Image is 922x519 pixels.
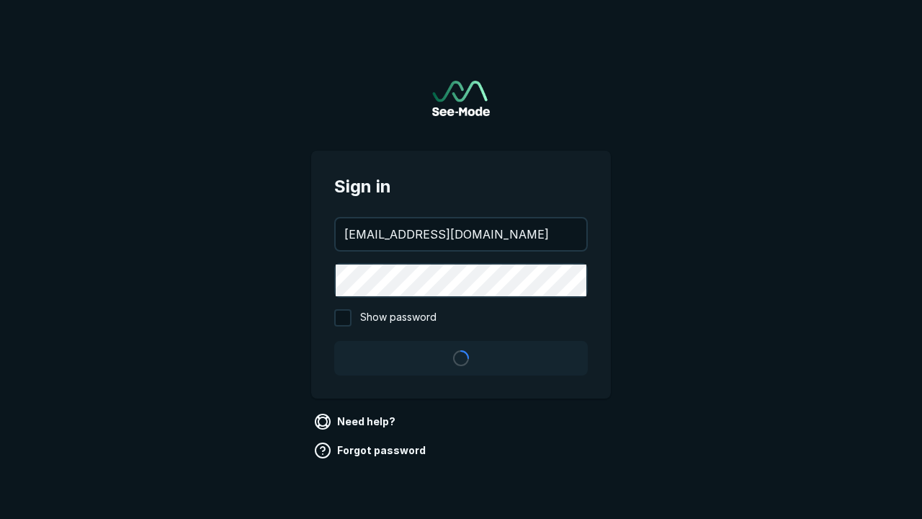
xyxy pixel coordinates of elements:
a: Go to sign in [432,81,490,116]
img: See-Mode Logo [432,81,490,116]
span: Show password [360,309,437,327]
a: Need help? [311,410,401,433]
input: your@email.com [336,218,586,250]
span: Sign in [334,174,588,200]
a: Forgot password [311,439,431,462]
